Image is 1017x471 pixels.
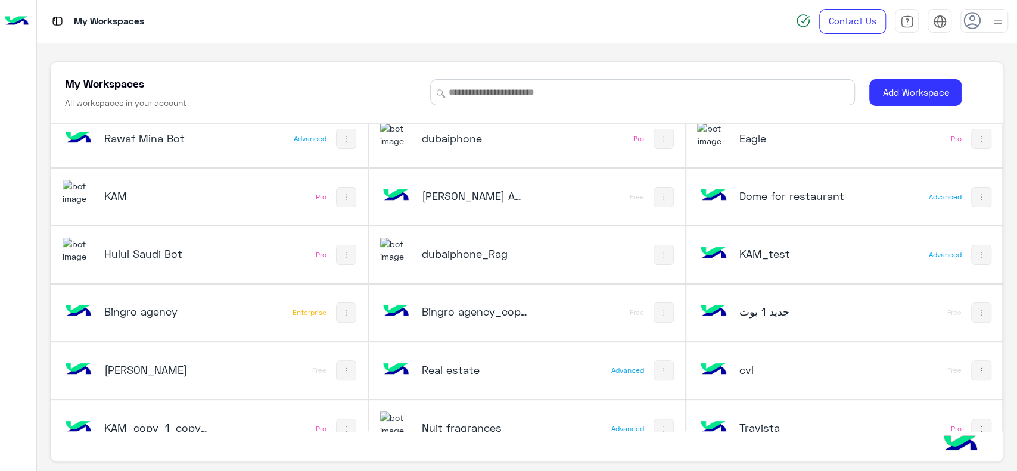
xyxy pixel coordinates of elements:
[422,189,528,203] h5: Weber Agency
[697,238,729,270] img: bot image
[294,134,326,144] div: Advanced
[900,15,914,29] img: tab
[380,122,412,148] img: 1403182699927242
[316,250,326,260] div: Pro
[380,354,412,386] img: bot image
[50,14,65,29] img: tab
[739,247,845,261] h5: KAM_test
[63,122,95,154] img: bot image
[422,420,528,435] h5: Nuit fragrances
[796,14,810,28] img: spinner
[63,180,95,205] img: 228235970373281
[104,131,210,145] h5: Rawaf Mina Bot
[697,295,729,327] img: bot image
[951,424,962,433] div: Pro
[869,79,962,106] button: Add Workspace
[74,14,144,30] p: My Workspaces
[933,15,947,29] img: tab
[739,304,845,319] h5: بوت‎ جديد 1
[739,189,845,203] h5: Dome for restaurant
[104,247,210,261] h5: Hulul Saudi Bot
[104,420,210,435] h5: KAM_copy_1_copy_1
[422,363,528,377] h5: Real estate
[380,295,412,327] img: bot image
[630,192,644,202] div: Free
[104,189,210,203] h5: KAM
[697,354,729,386] img: bot image
[65,97,186,109] h6: All workspaces in your account
[990,14,1005,29] img: profile
[611,366,644,375] div: Advanced
[422,304,528,319] h5: Bingro agency_copy_1
[422,247,528,261] h5: dubaiphone_Rag
[951,134,962,144] div: Pro
[739,363,845,377] h5: cvl
[316,424,326,433] div: Pro
[63,295,95,327] img: bot image
[947,308,962,317] div: Free
[940,423,981,465] img: hulul-logo.png
[380,180,412,212] img: bot image
[63,354,95,386] img: bot image
[611,424,644,433] div: Advanced
[63,238,95,263] img: 114004088273201
[630,308,644,317] div: Free
[739,420,845,435] h5: Travista
[312,366,326,375] div: Free
[697,180,729,212] img: bot image
[633,134,644,144] div: Pro
[929,192,962,202] div: Advanced
[895,9,919,34] a: tab
[819,9,886,34] a: Contact Us
[316,192,326,202] div: Pro
[5,9,29,34] img: Logo
[422,131,528,145] h5: dubaiphone
[293,308,326,317] div: Enterprise
[739,131,845,145] h5: Eagle
[65,76,144,91] h5: My Workspaces
[947,366,962,375] div: Free
[380,411,412,437] img: 135495776318059
[697,122,729,148] img: 713415422032625
[104,304,210,319] h5: Bingro agency
[380,238,412,263] img: 630227726849311
[929,250,962,260] div: Advanced
[104,363,210,377] h5: Misr Elkheir‎
[63,411,95,444] img: bot image
[697,411,729,444] img: bot image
